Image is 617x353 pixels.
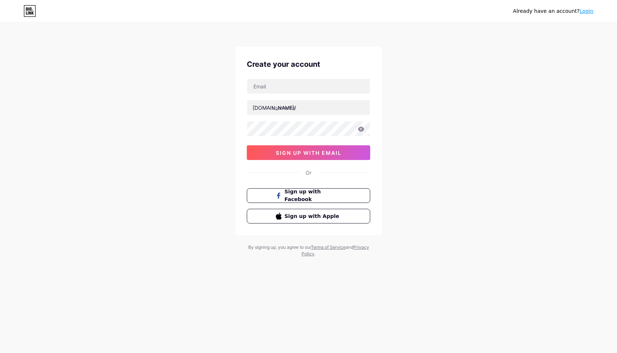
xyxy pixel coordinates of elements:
a: Login [580,8,593,14]
span: Sign up with Apple [285,212,342,220]
span: sign up with email [276,150,342,156]
div: Already have an account? [513,7,593,15]
a: Terms of Service [311,244,346,250]
button: Sign up with Facebook [247,188,370,203]
input: Email [247,79,370,94]
span: Sign up with Facebook [285,188,342,203]
button: Sign up with Apple [247,209,370,223]
input: username [247,100,370,115]
button: sign up with email [247,145,370,160]
div: [DOMAIN_NAME]/ [253,104,296,112]
div: By signing up, you agree to our and . [246,244,371,257]
div: Create your account [247,59,370,70]
div: Or [306,169,311,176]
